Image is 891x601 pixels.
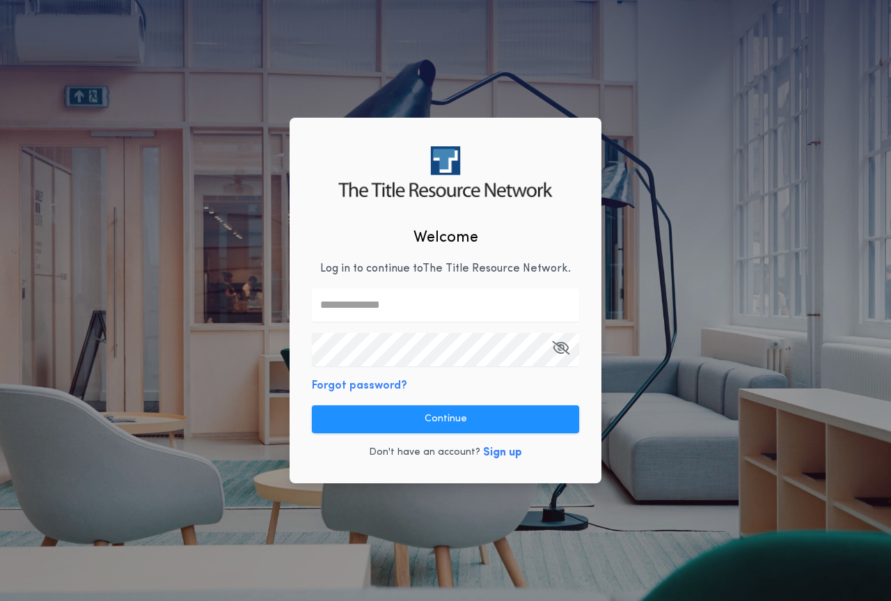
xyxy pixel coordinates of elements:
img: logo [338,146,552,197]
p: Log in to continue to The Title Resource Network . [320,260,571,277]
p: Don't have an account? [369,446,480,460]
button: Forgot password? [312,377,407,394]
h2: Welcome [413,226,478,249]
button: Sign up [483,444,522,461]
button: Continue [312,405,579,433]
